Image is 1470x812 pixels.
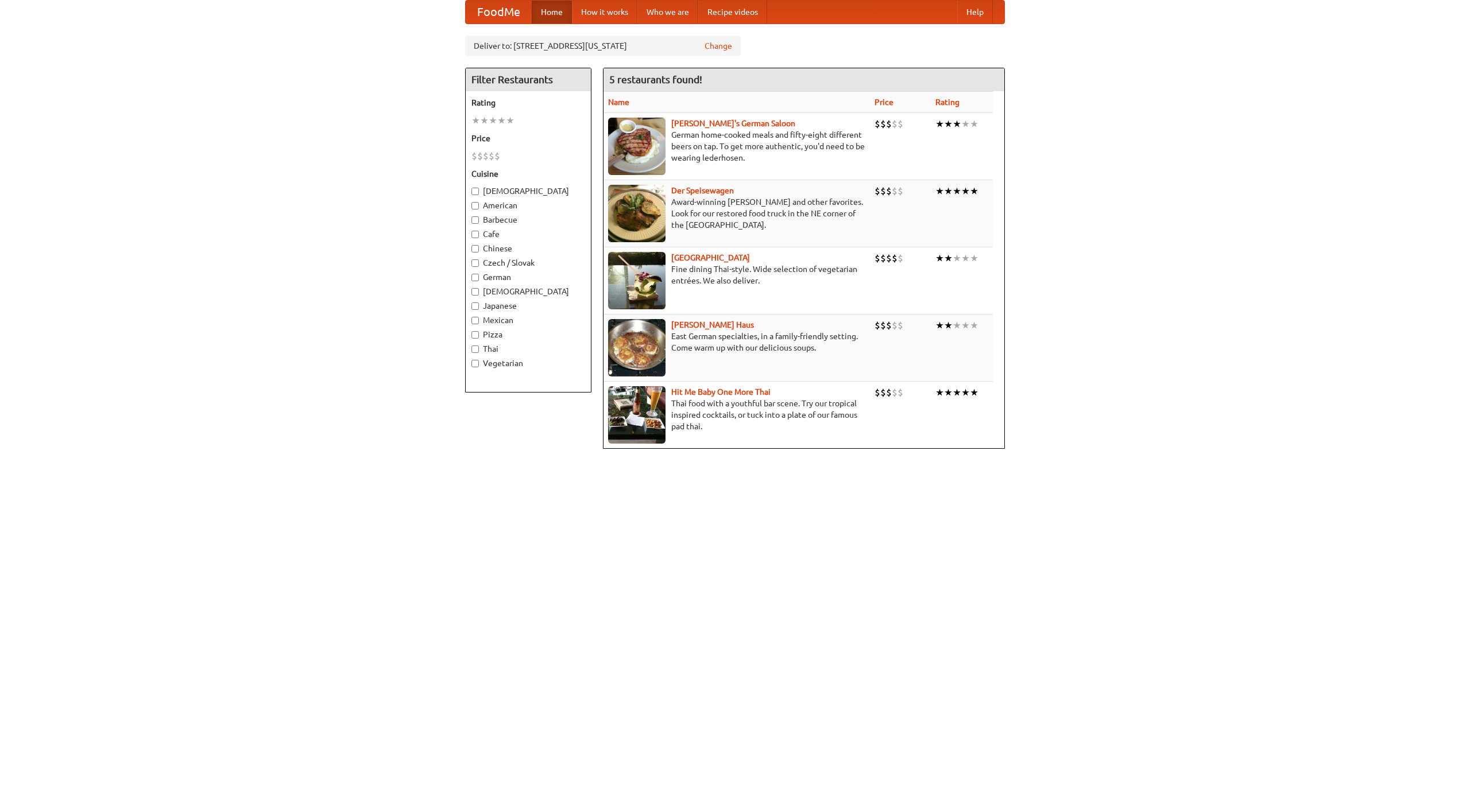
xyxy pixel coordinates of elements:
li: $ [886,252,892,265]
li: $ [489,150,494,162]
li: ★ [944,386,953,399]
img: satay.jpg [608,252,666,309]
li: $ [886,319,892,332]
a: Recipe videos [698,1,767,24]
li: $ [494,150,500,162]
a: [GEOGRAPHIC_DATA] [671,253,750,262]
label: Cafe [471,228,585,240]
li: $ [898,319,903,332]
label: Barbecue [471,214,585,226]
input: American [471,202,479,209]
h5: Cuisine [471,168,585,180]
li: $ [892,386,898,399]
a: Who we are [637,1,698,24]
a: FoodMe [466,1,532,24]
li: ★ [489,114,497,127]
img: babythai.jpg [608,386,666,444]
li: ★ [935,386,944,399]
li: ★ [970,386,978,399]
li: ★ [953,252,961,265]
img: esthers.jpg [608,118,666,175]
a: Change [705,40,732,52]
a: Home [532,1,572,24]
h5: Rating [471,97,585,108]
li: ★ [961,386,970,399]
input: Thai [471,345,479,353]
img: speisewagen.jpg [608,185,666,242]
li: ★ [953,185,961,197]
input: Barbecue [471,216,479,224]
li: ★ [480,114,489,127]
label: [DEMOGRAPHIC_DATA] [471,286,585,297]
li: ★ [935,185,944,197]
li: $ [483,150,489,162]
li: ★ [970,252,978,265]
li: ★ [935,118,944,130]
label: Thai [471,343,585,355]
a: Der Speisewagen [671,186,734,195]
input: Chinese [471,245,479,252]
li: ★ [497,114,506,127]
li: $ [892,185,898,197]
input: [DEMOGRAPHIC_DATA] [471,188,479,195]
label: Czech / Slovak [471,257,585,269]
label: [DEMOGRAPHIC_DATA] [471,185,585,197]
label: Chinese [471,243,585,254]
li: ★ [961,185,970,197]
li: $ [477,150,483,162]
input: German [471,274,479,281]
li: $ [875,118,880,130]
p: East German specialties, in a family-friendly setting. Come warm up with our delicious soups. [608,331,865,353]
li: $ [886,386,892,399]
li: $ [886,118,892,130]
label: Pizza [471,329,585,340]
li: $ [880,319,886,332]
a: [PERSON_NAME] Haus [671,320,754,329]
label: American [471,200,585,211]
input: Pizza [471,331,479,339]
input: Mexican [471,317,479,324]
a: Price [875,98,893,107]
li: ★ [944,118,953,130]
img: kohlhaus.jpg [608,319,666,376]
li: ★ [961,319,970,332]
li: $ [892,319,898,332]
li: ★ [944,252,953,265]
li: ★ [471,114,480,127]
li: $ [880,386,886,399]
p: Thai food with a youthful bar scene. Try our tropical inspired cocktails, or tuck into a plate of... [608,398,865,432]
li: ★ [944,319,953,332]
div: Deliver to: [STREET_ADDRESS][US_STATE] [465,36,741,56]
a: Hit Me Baby One More Thai [671,387,771,397]
li: $ [898,118,903,130]
p: Fine dining Thai-style. Wide selection of vegetarian entrées. We also deliver. [608,263,865,286]
input: Cafe [471,231,479,238]
input: [DEMOGRAPHIC_DATA] [471,288,479,296]
li: $ [875,386,880,399]
li: $ [892,118,898,130]
li: ★ [953,319,961,332]
li: ★ [935,319,944,332]
h4: Filter Restaurants [466,68,591,91]
li: ★ [953,118,961,130]
label: Mexican [471,314,585,326]
li: $ [880,118,886,130]
li: ★ [953,386,961,399]
li: $ [892,252,898,265]
input: Japanese [471,302,479,310]
input: Vegetarian [471,360,479,367]
li: $ [875,319,880,332]
li: $ [875,185,880,197]
li: $ [880,185,886,197]
li: $ [898,185,903,197]
a: Name [608,98,629,107]
li: $ [880,252,886,265]
input: Czech / Slovak [471,259,479,267]
li: $ [471,150,477,162]
p: Award-winning [PERSON_NAME] and other favorites. Look for our restored food truck in the NE corne... [608,196,865,231]
li: $ [898,386,903,399]
a: [PERSON_NAME]'s German Saloon [671,119,795,128]
li: ★ [961,252,970,265]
